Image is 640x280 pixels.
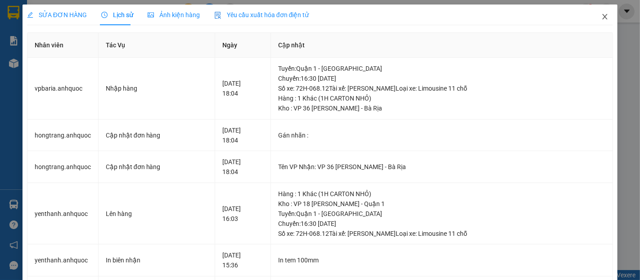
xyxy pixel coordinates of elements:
td: hongtrang.anhquoc [27,151,99,183]
div: Kho : VP 36 [PERSON_NAME] - Bà Rịa [278,103,605,113]
span: Lịch sử [101,11,133,18]
td: vpbaria.anhquoc [27,58,99,119]
td: yenthanh.anhquoc [27,244,99,276]
div: Cập nhật đơn hàng [106,130,208,140]
th: Nhân viên [27,33,99,58]
th: Tác Vụ [99,33,216,58]
div: Nhập hàng [106,83,208,93]
div: In biên nhận [106,255,208,265]
div: In tem 100mm [278,255,605,265]
img: icon [214,12,221,19]
div: Gán nhãn : [278,130,605,140]
span: SỬA ĐƠN HÀNG [27,11,87,18]
span: close [601,13,608,20]
div: Hàng : 1 Khác (1H CARTON NHỎ) [278,93,605,103]
th: Cập nhật [271,33,613,58]
div: Kho : VP 18 [PERSON_NAME] - Quận 1 [278,199,605,209]
span: Yêu cầu xuất hóa đơn điện tử [214,11,309,18]
div: [DATE] 15:36 [222,250,263,270]
div: [DATE] 16:03 [222,204,263,224]
td: yenthanh.anhquoc [27,183,99,245]
th: Ngày [215,33,271,58]
div: [DATE] 18:04 [222,157,263,177]
div: Lên hàng [106,209,208,219]
div: [DATE] 18:04 [222,78,263,98]
span: edit [27,12,33,18]
div: Cập nhật đơn hàng [106,162,208,172]
div: Tên VP Nhận: VP 36 [PERSON_NAME] - Bà Rịa [278,162,605,172]
td: hongtrang.anhquoc [27,119,99,151]
div: [DATE] 18:04 [222,125,263,145]
span: picture [148,12,154,18]
span: clock-circle [101,12,108,18]
div: Tuyến : Quận 1 - [GEOGRAPHIC_DATA] Chuyến: 16:30 [DATE] Số xe: 72H-068.12 Tài xế: [PERSON_NAME] L... [278,209,605,239]
div: Tuyến : Quận 1 - [GEOGRAPHIC_DATA] Chuyến: 16:30 [DATE] Số xe: 72H-068.12 Tài xế: [PERSON_NAME] L... [278,64,605,93]
button: Close [592,5,617,30]
span: Ảnh kiện hàng [148,11,200,18]
div: Hàng : 1 Khác (1H CARTON NHỎ) [278,189,605,199]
